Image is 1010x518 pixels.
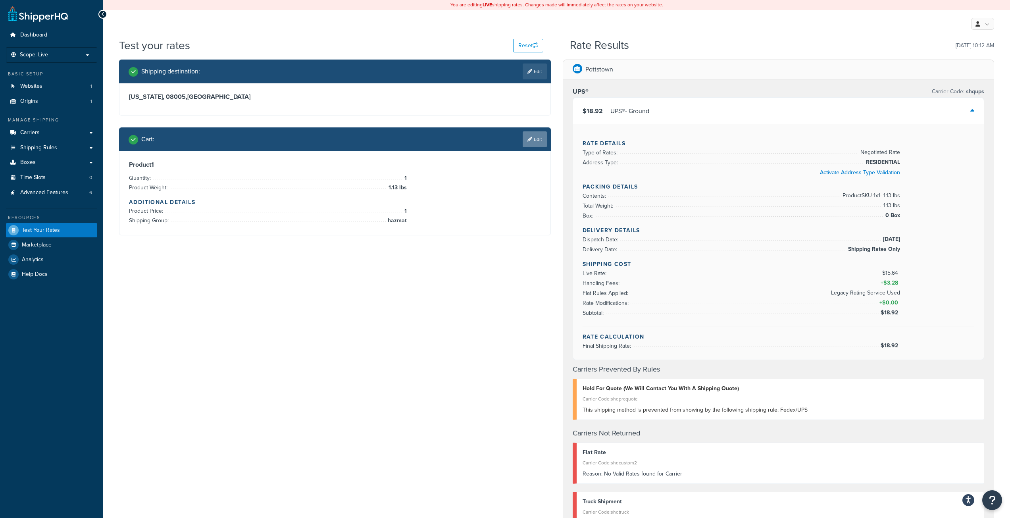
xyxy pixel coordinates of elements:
[20,174,46,181] span: Time Slots
[129,183,169,192] span: Product Weight:
[877,298,900,308] span: +
[583,235,620,244] span: Dispatch Date:
[585,64,613,75] p: Pottstown
[89,174,92,181] span: 0
[932,86,984,97] p: Carrier Code:
[6,185,97,200] li: Advanced Features
[964,87,984,96] span: shqups
[956,40,994,51] p: [DATE] 10:12 AM
[6,141,97,155] a: Shipping Rules
[6,79,97,94] li: Websites
[129,207,165,215] span: Product Price:
[6,170,97,185] a: Time Slots0
[22,256,44,263] span: Analytics
[883,211,900,220] span: 0 Box
[6,79,97,94] a: Websites1
[858,148,900,157] span: Negotiated Rate
[881,235,900,244] span: [DATE]
[141,136,154,143] h2: Cart :
[583,289,630,297] span: Flat Rules Applied:
[583,192,608,200] span: Contents:
[6,223,97,237] a: Test Your Rates
[6,94,97,109] a: Origins1
[820,168,900,177] a: Activate Address Type Validation
[141,68,200,75] h2: Shipping destination :
[523,64,547,79] a: Edit
[6,238,97,252] a: Marketplace
[583,457,978,468] div: Carrier Code: shqcustom2
[583,333,975,341] h4: Rate Calculation
[583,506,978,518] div: Carrier Code: shqtruck
[583,269,608,277] span: Live Rate:
[882,298,900,307] span: $0.00
[129,174,153,182] span: Quantity:
[523,131,547,147] a: Edit
[583,148,619,157] span: Type of Rates:
[6,155,97,170] a: Boxes
[583,106,603,116] span: $18.92
[879,278,900,288] span: +
[20,159,36,166] span: Boxes
[20,83,42,90] span: Websites
[573,364,985,375] h4: Carriers Prevented By Rules
[6,214,97,221] div: Resources
[583,468,978,479] div: No Valid Rates found for Carrier
[583,342,633,350] span: Final Shipping Rate:
[513,39,543,52] button: Reset
[982,490,1002,510] button: Open Resource Center
[583,309,606,317] span: Subtotal:
[129,216,171,225] span: Shipping Group:
[583,299,631,307] span: Rate Modifications:
[6,170,97,185] li: Time Slots
[20,129,40,136] span: Carriers
[6,185,97,200] a: Advanced Features6
[583,158,620,167] span: Address Type:
[573,88,589,96] h3: UPS®
[22,227,60,234] span: Test Your Rates
[570,39,629,52] h2: Rate Results
[881,201,900,210] span: 1.13 lbs
[583,393,978,404] div: Carrier Code: shqprcquote
[864,158,900,167] span: RESIDENTIAL
[386,216,407,225] span: hazmat
[20,32,47,39] span: Dashboard
[6,252,97,267] a: Analytics
[6,28,97,42] a: Dashboard
[6,125,97,140] a: Carriers
[483,1,492,8] b: LIVE
[583,470,602,478] span: Reason:
[22,242,52,248] span: Marketplace
[402,206,407,216] span: 1
[89,189,92,196] span: 6
[583,279,621,287] span: Handling Fees:
[22,271,48,278] span: Help Docs
[129,161,541,169] h3: Product 1
[883,279,900,287] span: $3.28
[20,189,68,196] span: Advanced Features
[387,183,407,193] span: 1.13 lbs
[846,245,900,254] span: Shipping Rates Only
[6,117,97,123] div: Manage Shipping
[20,98,38,105] span: Origins
[829,288,900,298] span: Legacy Rating Service Used
[129,198,541,206] h4: Additional Details
[583,406,808,414] span: This shipping method is prevented from showing by the following shipping rule: Fedex/UPS
[583,226,975,235] h4: Delivery Details
[20,144,57,151] span: Shipping Rules
[881,308,900,317] span: $18.92
[583,260,975,268] h4: Shipping Cost
[402,173,407,183] span: 1
[583,183,975,191] h4: Packing Details
[583,447,978,458] div: Flat Rate
[6,94,97,109] li: Origins
[583,202,615,210] span: Total Weight:
[6,267,97,281] li: Help Docs
[20,52,48,58] span: Scope: Live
